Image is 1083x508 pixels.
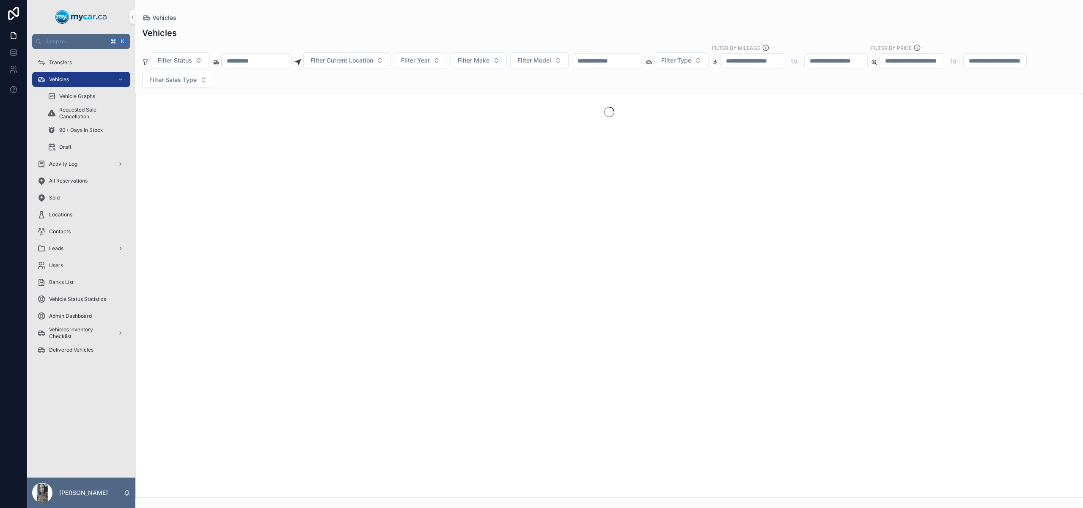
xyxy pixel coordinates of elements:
h1: Vehicles [142,27,177,39]
a: Users [32,258,130,273]
span: K [119,38,126,45]
span: Filter Year [401,56,430,65]
span: Jump to... [45,38,106,45]
label: Filter By Mileage [712,44,760,52]
span: Requested Sale Cancellation [59,107,122,120]
p: to [950,56,957,66]
button: Select Button [510,52,569,68]
a: Delivered Vehicles [32,342,130,358]
button: Select Button [394,52,447,68]
button: Select Button [451,52,507,68]
a: All Reservations [32,173,130,188]
a: Vehicles Inventory Checklist [32,325,130,341]
a: Vehicles [32,72,130,87]
a: Leads [32,241,130,256]
a: Draft [42,139,130,155]
button: Select Button [142,72,214,88]
span: Vehicles Inventory Checklist [49,326,111,340]
a: Transfers [32,55,130,70]
button: Jump to...K [32,34,130,49]
span: Filter Type [661,56,691,65]
span: Filter Sales Type [149,76,197,84]
span: Transfers [49,59,72,66]
a: Vehicles [142,14,176,22]
a: Admin Dashboard [32,309,130,324]
a: Sold [32,190,130,205]
a: Requested Sale Cancellation [42,106,130,121]
a: Banks List [32,275,130,290]
a: Locations [32,207,130,222]
a: 90+ Days In Stock [42,123,130,138]
img: App logo [55,10,107,24]
span: Activity Log [49,161,77,167]
a: Vehicle Status Statistics [32,292,130,307]
span: Locations [49,211,72,218]
p: to [791,56,797,66]
span: Filter Status [158,56,192,65]
span: All Reservations [49,178,88,184]
span: Users [49,262,63,269]
span: Vehicles [152,14,176,22]
span: Contacts [49,228,71,235]
span: Filter Make [458,56,489,65]
label: FILTER BY PRICE [871,44,912,52]
a: Contacts [32,224,130,239]
span: Filter Model [517,56,551,65]
span: Sold [49,194,60,201]
span: Vehicle Graphs [59,93,95,100]
button: Select Button [654,52,709,68]
span: Vehicle Status Statistics [49,296,106,303]
a: Activity Log [32,156,130,172]
button: Select Button [303,52,390,68]
span: Banks List [49,279,74,286]
span: Vehicles [49,76,69,83]
div: scrollable content [27,49,135,369]
span: Delivered Vehicles [49,347,93,353]
p: [PERSON_NAME] [59,489,108,497]
span: Admin Dashboard [49,313,92,320]
span: Filter Current Location [311,56,373,65]
span: 90+ Days In Stock [59,127,103,134]
a: Vehicle Graphs [42,89,130,104]
button: Select Button [151,52,209,68]
span: Leads [49,245,63,252]
span: Draft [59,144,71,150]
